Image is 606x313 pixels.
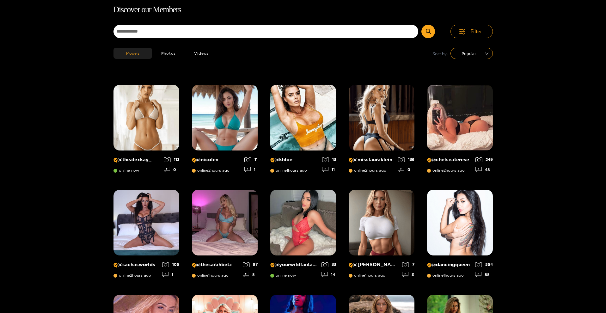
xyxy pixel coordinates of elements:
[349,262,399,268] p: @ [PERSON_NAME]
[349,190,414,255] img: Creator Profile Image: michelle
[349,85,414,150] img: Creator Profile Image: misslauraklein
[427,190,493,282] a: Creator Profile Image: dancingqueen@dancingqueenonline1hours ago55488
[270,190,336,282] a: Creator Profile Image: yourwildfantasyy69@yourwildfantasyy69online now3314
[427,190,493,255] img: Creator Profile Image: dancingqueen
[432,50,448,57] span: Sort by:
[270,168,307,173] span: online 1 hours ago
[450,25,493,38] button: Filter
[427,85,493,177] a: Creator Profile Image: chelseaterese@chelseatereseonline2hours ago24948
[270,190,336,255] img: Creator Profile Image: yourwildfantasyy69
[427,85,493,150] img: Creator Profile Image: chelseaterese
[192,190,258,282] a: Creator Profile Image: thesarahbetz@thesarahbetzonline1hours ago878
[244,157,258,162] div: 11
[192,157,241,163] p: @ nicolev
[113,262,159,268] p: @ sachasworlds
[475,262,493,267] div: 554
[427,168,465,173] span: online 2 hours ago
[322,157,336,162] div: 13
[270,157,319,163] p: @ khloe
[113,85,179,177] a: Creator Profile Image: thealexkay_@thealexkay_online now1130
[270,273,296,278] span: online now
[113,85,179,150] img: Creator Profile Image: thealexkay_
[475,167,493,172] div: 48
[427,273,464,278] span: online 1 hours ago
[427,262,472,268] p: @ dancingqueen
[192,273,229,278] span: online 1 hours ago
[113,3,493,16] h1: Discover our Members
[270,262,318,268] p: @ yourwildfantasyy69
[349,168,386,173] span: online 2 hours ago
[192,190,258,255] img: Creator Profile Image: thesarahbetz
[162,272,179,277] div: 1
[450,48,493,59] div: sort
[321,272,336,277] div: 14
[270,85,336,177] a: Creator Profile Image: khloe@khloeonline1hours ago1311
[185,48,218,59] button: Videos
[243,272,258,277] div: 8
[192,168,230,173] span: online 2 hours ago
[398,167,414,172] div: 0
[162,262,179,267] div: 105
[113,157,161,163] p: @ thealexkay_
[349,190,414,282] a: Creator Profile Image: michelle@[PERSON_NAME]online1hours ago73
[192,85,258,150] img: Creator Profile Image: nicolev
[421,25,435,38] button: Submit Search
[192,85,258,177] a: Creator Profile Image: nicolev@nicolevonline2hours ago111
[475,157,493,162] div: 249
[455,49,488,58] span: Popular
[398,157,414,162] div: 136
[402,272,414,277] div: 3
[164,157,179,162] div: 113
[270,85,336,150] img: Creator Profile Image: khloe
[243,262,258,267] div: 87
[349,157,395,163] p: @ misslauraklein
[244,167,258,172] div: 1
[470,28,482,35] span: Filter
[113,48,152,59] button: Models
[427,157,472,163] p: @ chelseaterese
[475,272,493,277] div: 88
[322,167,336,172] div: 11
[192,262,240,268] p: @ thesarahbetz
[164,167,179,172] div: 0
[349,85,414,177] a: Creator Profile Image: misslauraklein@misslaurakleinonline2hours ago1360
[402,262,414,267] div: 7
[349,273,385,278] span: online 1 hours ago
[113,273,151,278] span: online 2 hours ago
[152,48,185,59] button: Photos
[321,262,336,267] div: 33
[113,190,179,282] a: Creator Profile Image: sachasworlds@sachasworldsonline2hours ago1051
[113,168,139,173] span: online now
[113,190,179,255] img: Creator Profile Image: sachasworlds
